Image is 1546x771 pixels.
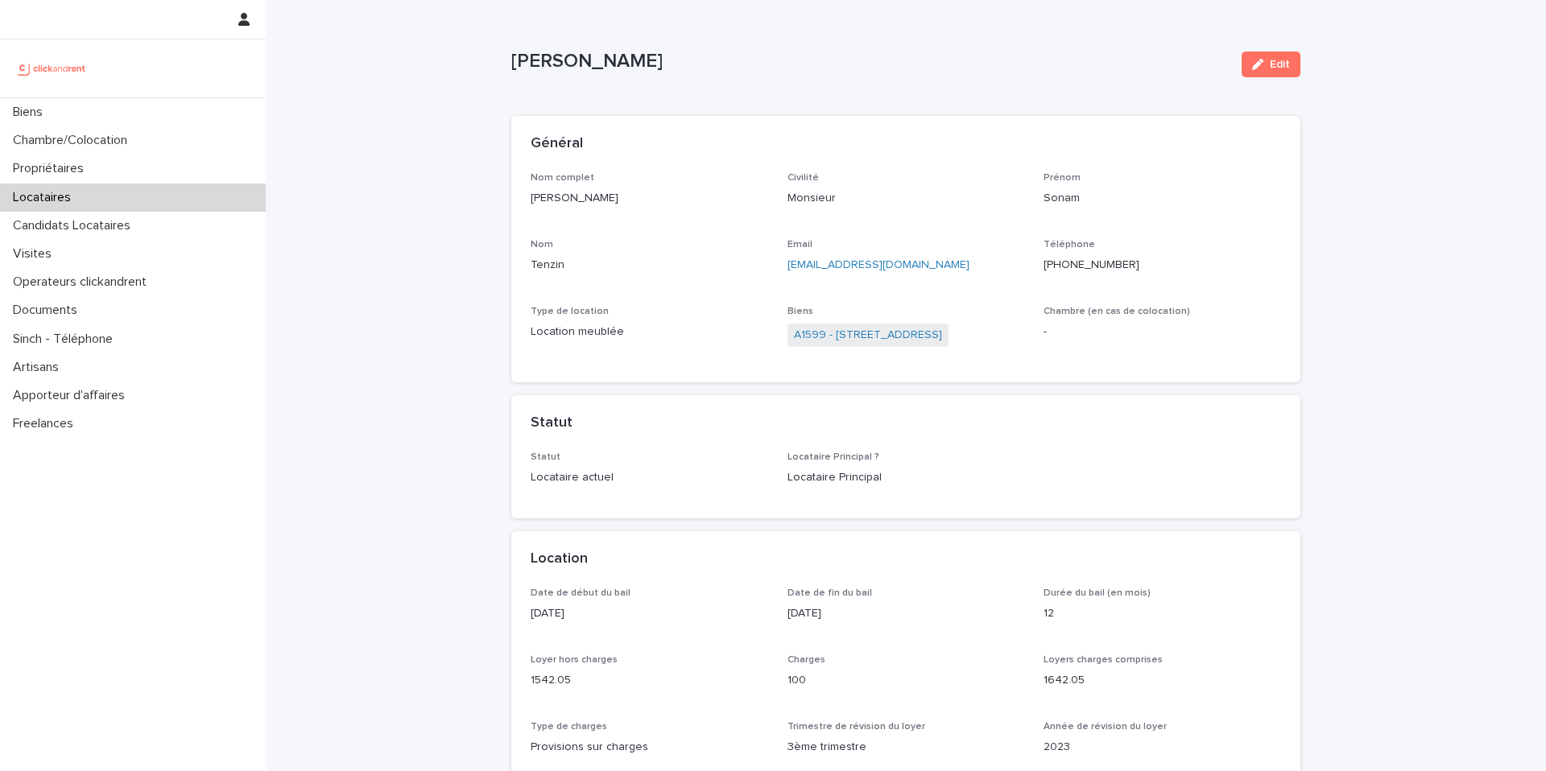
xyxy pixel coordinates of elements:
[1044,259,1139,270] ringoverc2c-number-84e06f14122c: [PHONE_NUMBER]
[1044,588,1151,598] span: Durée du bail (en mois)
[531,588,630,598] span: Date de début du bail
[6,303,90,318] p: Documents
[787,672,1025,689] p: 100
[6,332,126,347] p: Sinch - Téléphone
[1044,240,1095,249] span: Téléphone
[787,452,879,462] span: Locataire Principal ?
[531,672,768,689] p: 1542.05
[6,360,72,375] p: Artisans
[6,105,56,120] p: Biens
[787,307,813,316] span: Biens
[531,722,607,732] span: Type de charges
[6,274,159,290] p: Operateurs clickandrent
[531,605,768,622] p: [DATE]
[1044,190,1281,207] p: Sonam
[787,722,925,732] span: Trimestre de révision du loyer
[531,452,560,462] span: Statut
[787,588,872,598] span: Date de fin du bail
[531,739,768,756] p: Provisions sur charges
[1044,259,1139,270] ringoverc2c-84e06f14122c: Call with Ringover
[531,257,768,274] p: Tenzin
[531,324,768,340] p: Location meublée
[787,655,825,665] span: Charges
[794,327,942,344] a: A1599 - [STREET_ADDRESS]
[787,469,1025,486] p: Locataire Principal
[787,173,819,183] span: Civilité
[787,739,1025,756] p: 3ème trimestre
[787,259,969,270] a: [EMAIL_ADDRESS][DOMAIN_NAME]
[1242,52,1300,77] button: Edit
[1044,307,1190,316] span: Chambre (en cas de colocation)
[6,246,64,262] p: Visites
[531,190,768,207] p: [PERSON_NAME]
[13,52,91,85] img: UCB0brd3T0yccxBKYDjQ
[1044,655,1163,665] span: Loyers charges comprises
[6,218,143,233] p: Candidats Locataires
[6,190,84,205] p: Locataires
[531,655,618,665] span: Loyer hors charges
[787,605,1025,622] p: [DATE]
[531,240,553,249] span: Nom
[1270,59,1290,70] span: Edit
[787,240,812,249] span: Email
[6,133,140,148] p: Chambre/Colocation
[1044,672,1281,689] p: 1642.05
[531,414,573,432] h2: Statut
[531,135,583,153] h2: Général
[531,469,768,486] p: Locataire actuel
[531,173,594,183] span: Nom complet
[511,50,1229,73] p: [PERSON_NAME]
[1044,739,1281,756] p: 2023
[1044,324,1281,340] p: -
[1044,722,1167,732] span: Année de révision du loyer
[531,307,609,316] span: Type de location
[6,416,86,431] p: Freelances
[787,190,1025,207] p: Monsieur
[1044,173,1081,183] span: Prénom
[6,161,97,176] p: Propriétaires
[1044,605,1281,622] p: 12
[6,388,138,403] p: Apporteur d'affaires
[531,550,588,568] h2: Location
